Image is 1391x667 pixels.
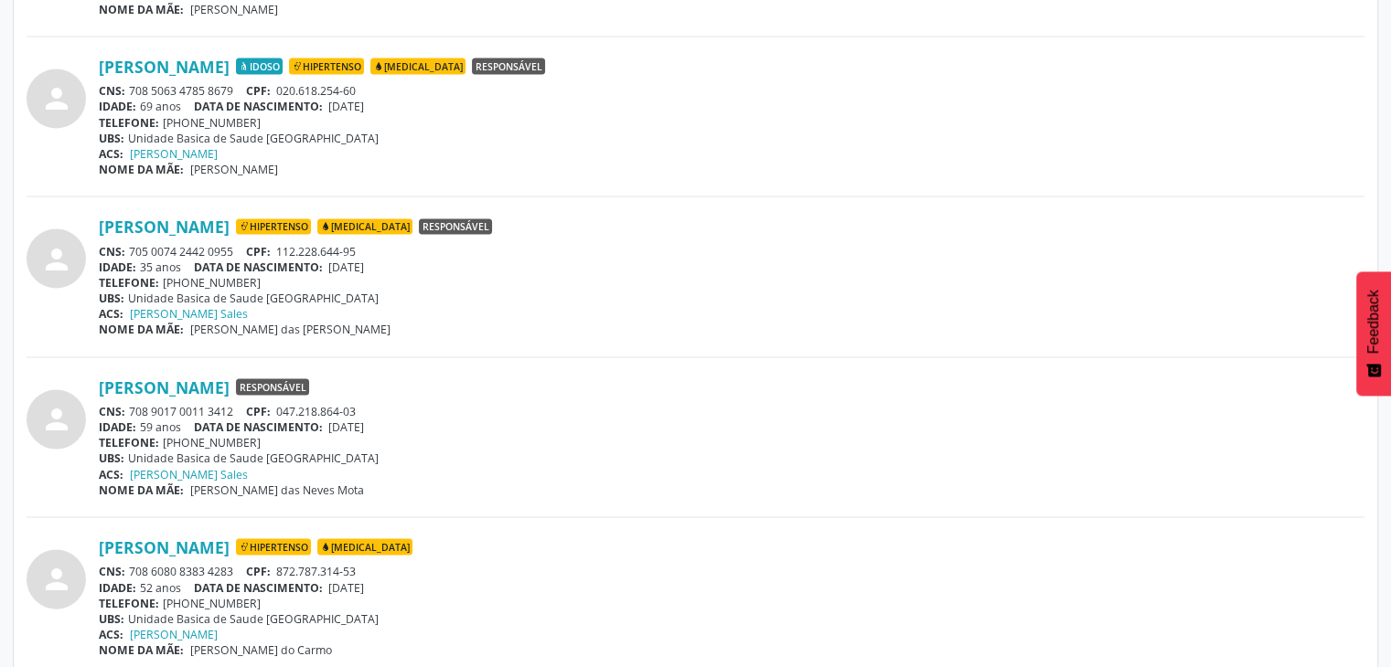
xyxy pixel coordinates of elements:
[99,611,1364,627] div: Unidade Basica de Saude [GEOGRAPHIC_DATA]
[99,450,124,466] span: UBS:
[99,404,1364,419] div: 708 9017 0011 3412
[40,82,73,115] i: person
[99,322,184,337] span: NOME DA MÃE:
[190,2,278,17] span: [PERSON_NAME]
[276,83,356,99] span: 020.618.254-60
[246,404,271,419] span: CPF:
[276,564,356,579] span: 872.787.314-53
[99,627,123,642] span: ACS:
[328,259,364,275] span: [DATE]
[99,580,1364,596] div: 52 anos
[99,244,125,259] span: CNS:
[99,596,159,611] span: TELEFONE:
[190,322,391,337] span: [PERSON_NAME] das [PERSON_NAME]
[419,219,492,236] span: Responsável
[99,83,125,99] span: CNS:
[99,162,184,177] span: NOME DA MÃE:
[328,419,364,435] span: [DATE]
[276,244,356,259] span: 112.228.644-95
[236,58,283,75] span: Idoso
[99,291,1364,306] div: Unidade Basica de Saude [GEOGRAPHIC_DATA]
[246,83,271,99] span: CPF:
[99,564,125,579] span: CNS:
[99,259,136,275] span: IDADE:
[99,244,1364,259] div: 705 0074 2442 0955
[99,217,230,237] a: [PERSON_NAME]
[99,146,123,162] span: ACS:
[40,243,73,276] i: person
[99,377,230,397] a: [PERSON_NAME]
[276,404,356,419] span: 047.218.864-03
[370,58,465,75] span: [MEDICAL_DATA]
[99,57,230,77] a: [PERSON_NAME]
[99,596,1364,611] div: [PHONE_NUMBER]
[236,219,311,236] span: Hipertenso
[99,275,159,291] span: TELEFONE:
[317,219,412,236] span: [MEDICAL_DATA]
[99,564,1364,579] div: 708 6080 8383 4283
[317,539,412,556] span: [MEDICAL_DATA]
[99,580,136,596] span: IDADE:
[328,99,364,114] span: [DATE]
[99,2,184,17] span: NOME DA MÃE:
[99,115,1364,131] div: [PHONE_NUMBER]
[99,435,1364,450] div: [PHONE_NUMBER]
[194,99,323,114] span: DATA DE NASCIMENTO:
[1365,290,1382,354] span: Feedback
[99,435,159,450] span: TELEFONE:
[472,58,545,75] span: Responsável
[99,275,1364,291] div: [PHONE_NUMBER]
[99,611,124,627] span: UBS:
[194,259,323,275] span: DATA DE NASCIMENTO:
[190,642,332,658] span: [PERSON_NAME] do Carmo
[194,419,323,435] span: DATA DE NASCIMENTO:
[99,306,123,322] span: ACS:
[190,162,278,177] span: [PERSON_NAME]
[236,379,309,396] span: Responsável
[99,404,125,419] span: CNS:
[99,131,1364,146] div: Unidade Basica de Saude [GEOGRAPHIC_DATA]
[99,467,123,482] span: ACS:
[99,482,184,498] span: NOME DA MÃE:
[40,403,73,436] i: person
[99,131,124,146] span: UBS:
[99,99,136,114] span: IDADE:
[99,642,184,658] span: NOME DA MÃE:
[246,564,271,579] span: CPF:
[236,539,311,556] span: Hipertenso
[1356,271,1391,396] button: Feedback - Mostrar pesquisa
[99,537,230,557] a: [PERSON_NAME]
[130,467,248,482] a: [PERSON_NAME] Sales
[190,482,364,498] span: [PERSON_NAME] das Neves Mota
[99,115,159,131] span: TELEFONE:
[130,627,218,642] a: [PERSON_NAME]
[194,580,323,596] span: DATA DE NASCIMENTO:
[99,259,1364,275] div: 35 anos
[130,146,218,162] a: [PERSON_NAME]
[130,306,248,322] a: [PERSON_NAME] Sales
[99,419,1364,435] div: 59 anos
[99,450,1364,466] div: Unidade Basica de Saude [GEOGRAPHIC_DATA]
[246,244,271,259] span: CPF:
[328,580,364,596] span: [DATE]
[99,291,124,306] span: UBS:
[99,83,1364,99] div: 708 5063 4785 8679
[99,99,1364,114] div: 69 anos
[40,563,73,596] i: person
[289,58,364,75] span: Hipertenso
[99,419,136,435] span: IDADE:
